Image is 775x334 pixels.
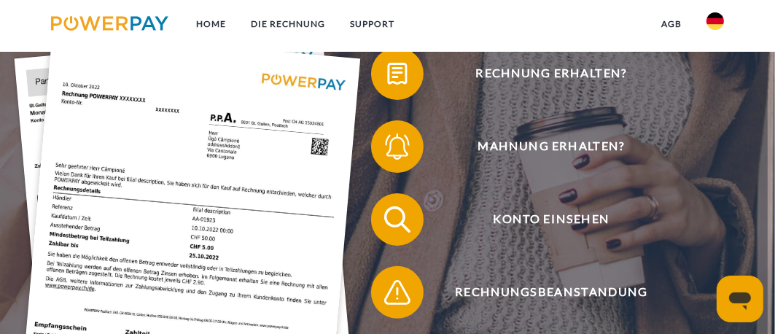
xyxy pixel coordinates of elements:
[352,44,731,103] a: Rechnung erhalten?
[371,193,712,246] button: Konto einsehen
[391,47,712,100] span: Rechnung erhalten?
[381,203,414,236] img: qb_search.svg
[352,190,731,249] a: Konto einsehen
[371,266,712,319] button: Rechnungsbeanstandung
[184,11,238,37] a: Home
[381,276,414,308] img: qb_warning.svg
[649,11,694,37] a: agb
[381,130,414,163] img: qb_bell.svg
[238,11,338,37] a: DIE RECHNUNG
[338,11,407,37] a: SUPPORT
[706,12,724,30] img: de
[391,120,712,173] span: Mahnung erhalten?
[371,47,712,100] button: Rechnung erhalten?
[381,57,414,90] img: qb_bill.svg
[717,276,763,322] iframe: Schaltfläche zum Öffnen des Messaging-Fensters
[391,266,712,319] span: Rechnungsbeanstandung
[51,16,168,31] img: logo-powerpay.svg
[371,120,712,173] button: Mahnung erhalten?
[352,263,731,322] a: Rechnungsbeanstandung
[391,193,712,246] span: Konto einsehen
[352,117,731,176] a: Mahnung erhalten?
